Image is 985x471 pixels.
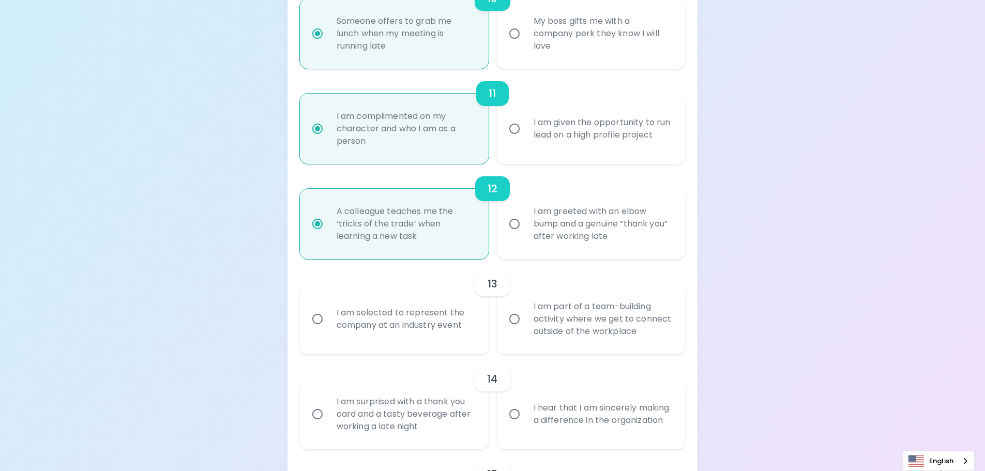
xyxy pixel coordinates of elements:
[489,85,496,102] h6: 11
[903,451,975,471] aside: Language selected: English
[525,3,680,65] div: My boss gifts me with a company perk they know I will love
[525,389,680,439] div: I hear that I am sincerely making a difference in the organization
[525,288,680,350] div: I am part of a team-building activity where we get to connect outside of the workplace
[328,383,483,445] div: I am surprised with a thank you card and a tasty beverage after working a late night
[525,104,680,154] div: I am given the opportunity to run lead on a high profile project
[487,371,497,387] h6: 14
[903,451,975,471] div: Language
[328,98,483,160] div: I am complimented on my character and who I am as a person
[300,69,686,164] div: choice-group-check
[328,3,483,65] div: Someone offers to grab me lunch when my meeting is running late
[328,193,483,255] div: A colleague teaches me the ‘tricks of the trade’ when learning a new task
[328,294,483,344] div: I am selected to represent the company at an industry event
[300,259,686,354] div: choice-group-check
[903,451,974,470] a: English
[525,193,680,255] div: I am greeted with an elbow bump and a genuine “thank you” after working late
[488,276,497,292] h6: 13
[488,180,497,197] h6: 12
[300,164,686,259] div: choice-group-check
[300,354,686,449] div: choice-group-check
